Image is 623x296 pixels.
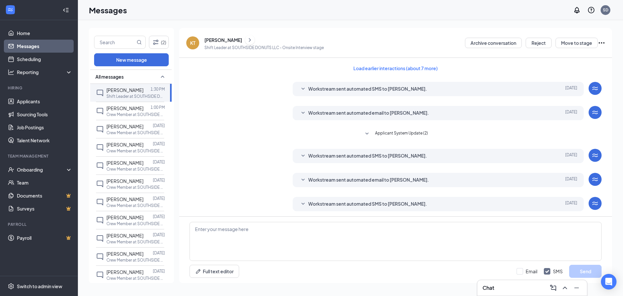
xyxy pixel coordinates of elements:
[363,130,428,138] button: SmallChevronDownApplicant System Update (2)
[308,176,429,184] span: Workstream sent automated email to [PERSON_NAME].
[299,176,307,184] svg: SmallChevronDown
[565,200,577,208] span: [DATE]
[299,109,307,117] svg: SmallChevronDown
[565,152,577,160] span: [DATE]
[17,166,67,173] div: Onboarding
[7,6,14,13] svg: WorkstreamLogo
[548,283,558,293] button: ComposeMessage
[561,284,569,292] svg: ChevronUp
[106,269,143,275] span: [PERSON_NAME]
[106,196,143,202] span: [PERSON_NAME]
[17,121,72,134] a: Job Postings
[204,37,242,43] div: [PERSON_NAME]
[106,257,165,263] p: Crew Member at SOUTHSIDE DONUTS LLC
[96,198,104,206] svg: ChatInactive
[17,108,72,121] a: Sourcing Tools
[571,283,582,293] button: Minimize
[152,38,160,46] svg: Filter
[573,6,581,14] svg: Notifications
[94,53,169,66] button: New message
[565,176,577,184] span: [DATE]
[153,123,165,128] p: [DATE]
[17,202,72,215] a: SurveysCrown
[153,232,165,238] p: [DATE]
[465,38,522,48] button: Archive conversation
[375,130,428,138] span: Applicant System Update (2)
[153,250,165,256] p: [DATE]
[17,27,72,40] a: Home
[591,109,599,116] svg: WorkstreamLogo
[601,274,617,290] div: Open Intercom Messenger
[363,130,371,138] svg: SmallChevronDown
[17,95,72,108] a: Applicants
[591,151,599,159] svg: WorkstreamLogo
[204,45,324,50] p: Shift Leader at SOUTHSIDE DONUTS LLC - Onsite Interview stage
[153,214,165,219] p: [DATE]
[549,284,557,292] svg: ComposeMessage
[8,166,14,173] svg: UserCheck
[17,283,62,290] div: Switch to admin view
[89,5,127,16] h1: Messages
[573,284,580,292] svg: Minimize
[106,94,165,99] p: Shift Leader at SOUTHSIDE DONUTS LLC
[106,112,165,117] p: Crew Member at SOUTHSIDE DONUTS LLC
[106,142,143,148] span: [PERSON_NAME]
[106,185,165,190] p: Crew Member at SOUTHSIDE DONUTS LLC
[96,125,104,133] svg: ChatInactive
[526,38,552,48] button: Reject
[153,177,165,183] p: [DATE]
[8,153,71,159] div: Team Management
[565,109,577,117] span: [DATE]
[308,152,427,160] span: Workstream sent automated SMS to [PERSON_NAME].
[96,89,104,97] svg: ChatInactive
[17,53,72,66] a: Scheduling
[106,178,143,184] span: [PERSON_NAME]
[95,73,124,80] span: All messages
[17,231,72,244] a: PayrollCrown
[483,284,494,291] h3: Chat
[63,7,69,13] svg: Collapse
[106,160,143,166] span: [PERSON_NAME]
[96,253,104,261] svg: ChatInactive
[106,221,165,226] p: Crew Member at SOUTHSIDE DONUTS LLC
[153,159,165,165] p: [DATE]
[151,105,165,110] p: 1:00 PM
[106,105,143,111] span: [PERSON_NAME]
[106,233,143,238] span: [PERSON_NAME]
[308,85,427,93] span: Workstream sent automated SMS to [PERSON_NAME].
[96,107,104,115] svg: ChatInactive
[190,40,195,46] div: KT
[591,175,599,183] svg: WorkstreamLogo
[8,283,14,290] svg: Settings
[106,166,165,172] p: Crew Member at SOUTHSIDE DONUTS LLC
[153,141,165,147] p: [DATE]
[106,276,165,281] p: Crew Member at SOUTHSIDE DONUTS LLC
[106,87,143,93] span: [PERSON_NAME]
[17,69,73,75] div: Reporting
[106,203,165,208] p: Crew Member at SOUTHSIDE DONUTS LLC
[560,283,570,293] button: ChevronUp
[17,189,72,202] a: DocumentsCrown
[106,214,143,220] span: [PERSON_NAME]
[106,123,143,129] span: [PERSON_NAME]
[153,196,165,201] p: [DATE]
[17,40,72,53] a: Messages
[8,222,71,227] div: Payroll
[565,85,577,93] span: [DATE]
[17,134,72,147] a: Talent Network
[149,36,169,49] button: Filter (2)
[153,268,165,274] p: [DATE]
[603,7,608,13] div: SD
[96,162,104,170] svg: ChatInactive
[591,84,599,92] svg: WorkstreamLogo
[8,85,71,91] div: Hiring
[556,38,598,48] button: Move to stage
[308,200,427,208] span: Workstream sent automated SMS to [PERSON_NAME].
[151,86,165,92] p: 1:30 PM
[569,265,602,278] button: Send
[299,152,307,160] svg: SmallChevronDown
[96,144,104,151] svg: ChatInactive
[299,200,307,208] svg: SmallChevronDown
[587,6,595,14] svg: QuestionInfo
[591,199,599,207] svg: WorkstreamLogo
